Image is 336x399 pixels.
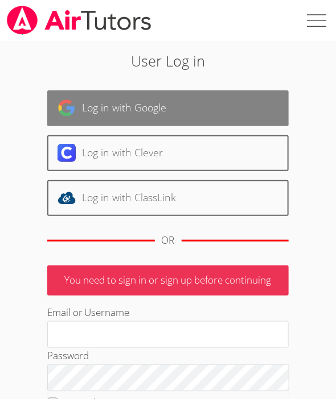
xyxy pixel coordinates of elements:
img: google-logo-50288ca7cdecda66e5e0955fdab243c47b7ad437acaf1139b6f446037453330a.svg [58,99,76,117]
img: airtutors_banner-c4298cdbf04f3fff15de1276eac7730deb9818008684d7c2e4769d2f7ddbe033.png [6,6,153,35]
a: Log in with Google [47,90,289,126]
img: clever-logo-6eab21bc6e7a338710f1a6ff85c0baf02591cd810cc4098c63d3a4b26e2feb20.svg [58,144,76,162]
label: Password [47,349,89,362]
a: Log in with Clever [47,135,289,171]
div: OR [162,232,175,249]
a: Log in with ClassLink [47,180,289,216]
p: You need to sign in or sign up before continuing [47,265,289,296]
img: classlink-logo-d6bb404cc1216ec64c9a2012d9dc4662098be43eaf13dc465df04b49fa7ab582.svg [58,189,76,207]
h2: User Log in [47,50,289,72]
label: Email or Username [47,306,130,319]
